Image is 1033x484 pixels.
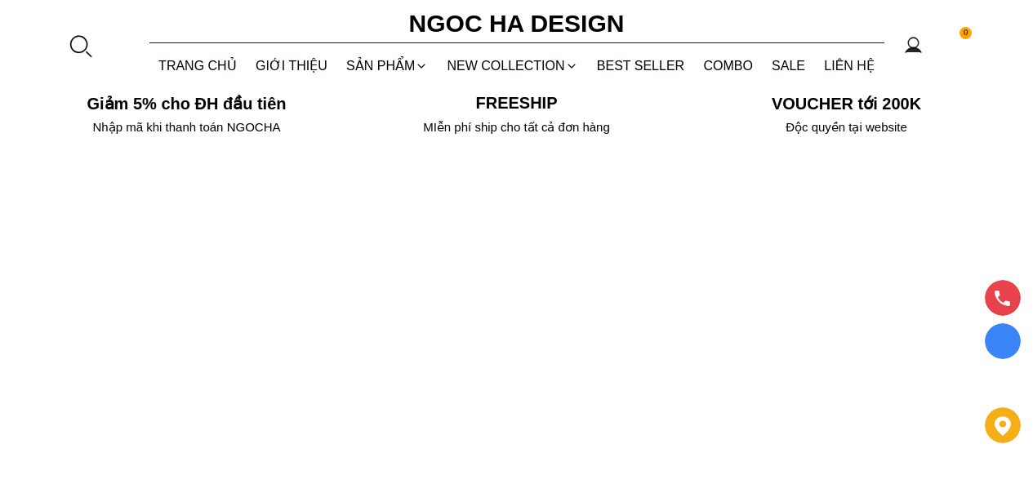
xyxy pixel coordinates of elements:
font: Giảm 5% cho ĐH đầu tiên [87,95,286,113]
span: 0 [960,27,973,40]
a: BEST SELLER [587,44,694,87]
a: messenger [985,366,1021,397]
font: Nhập mã khi thanh toán NGOCHA [93,120,281,134]
div: SẢN PHẨM [336,44,438,87]
a: LIÊN HỆ [815,44,884,87]
a: GIỚI THIỆU [246,44,336,87]
a: Display image [985,323,1021,359]
a: Combo [694,44,763,87]
a: Ngoc Ha Design [394,4,639,43]
h6: Độc quyền tại website [687,120,1007,135]
a: TRANG CHỦ [149,44,246,87]
font: Freeship [475,94,557,112]
h6: MIễn phí ship cho tất cả đơn hàng [357,120,677,135]
h5: VOUCHER tới 200K [687,94,1007,113]
a: SALE [762,44,814,87]
a: NEW COLLECTION [438,44,587,87]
